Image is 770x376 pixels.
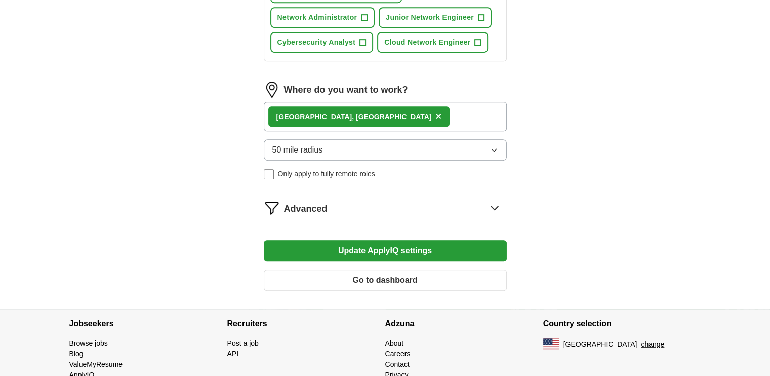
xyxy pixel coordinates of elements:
span: × [435,110,441,122]
button: Update ApplyIQ settings [264,240,507,261]
button: Cloud Network Engineer [377,32,488,53]
span: Cybersecurity Analyst [277,37,356,48]
img: US flag [543,338,559,350]
a: Contact [385,360,410,368]
button: Cybersecurity Analyst [270,32,374,53]
span: Network Administrator [277,12,357,23]
label: Where do you want to work? [284,83,408,97]
div: [GEOGRAPHIC_DATA], [GEOGRAPHIC_DATA] [276,111,432,122]
span: Junior Network Engineer [386,12,474,23]
a: Post a job [227,339,259,347]
span: Advanced [284,202,328,216]
button: × [435,109,441,124]
a: Careers [385,350,411,358]
button: 50 mile radius [264,139,507,161]
button: Junior Network Engineer [379,7,492,28]
span: 50 mile radius [272,144,323,156]
button: change [641,339,664,350]
button: Network Administrator [270,7,375,28]
span: [GEOGRAPHIC_DATA] [563,339,637,350]
span: Only apply to fully remote roles [278,169,375,179]
a: API [227,350,239,358]
img: location.png [264,82,280,98]
a: ValueMyResume [69,360,123,368]
img: filter [264,200,280,216]
a: About [385,339,404,347]
h4: Country selection [543,310,701,338]
span: Cloud Network Engineer [384,37,470,48]
input: Only apply to fully remote roles [264,169,274,179]
a: Blog [69,350,84,358]
a: Browse jobs [69,339,108,347]
button: Go to dashboard [264,270,507,291]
